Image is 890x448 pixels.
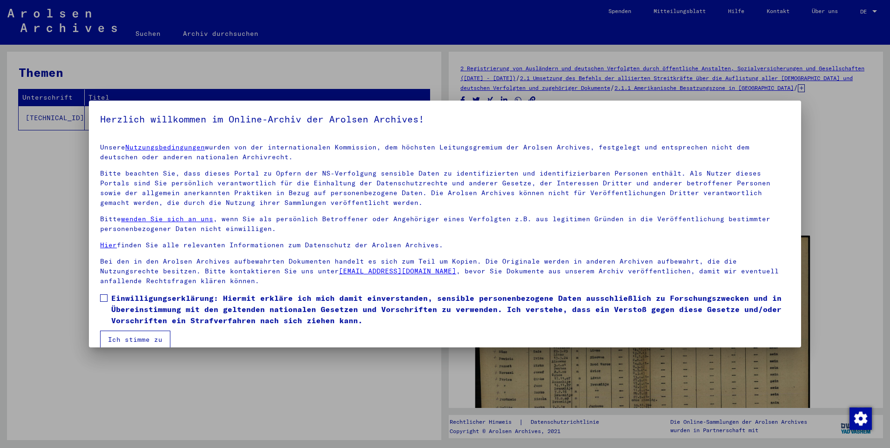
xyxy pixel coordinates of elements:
p: Unsere wurden von der internationalen Kommission, dem höchsten Leitungsgremium der Arolsen Archiv... [100,143,790,162]
button: Ich stimme zu [100,331,170,348]
p: finden Sie alle relevanten Informationen zum Datenschutz der Arolsen Archives. [100,240,790,250]
h5: Herzlich willkommen im Online-Archiv der Arolsen Archives! [100,112,790,127]
img: Einwilligung ändern [850,407,872,430]
a: Nutzungsbedingungen [125,143,205,151]
p: Bei den in den Arolsen Archives aufbewahrten Dokumenten handelt es sich zum Teil um Kopien. Die O... [100,257,790,286]
font: Einwilligungserklärung: Hiermit erkläre ich mich damit einverstanden, sensible personenbezogene D... [111,293,782,325]
a: Hier [100,241,117,249]
p: Bitte beachten Sie, dass dieses Portal zu Opfern der NS-Verfolgung sensible Daten zu identifizier... [100,169,790,208]
a: [EMAIL_ADDRESS][DOMAIN_NAME] [339,267,456,275]
p: Bitte , wenn Sie als persönlich Betroffener oder Angehöriger eines Verfolgten z.B. aus legitimen ... [100,214,790,234]
a: wenden Sie sich an uns [121,215,213,223]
